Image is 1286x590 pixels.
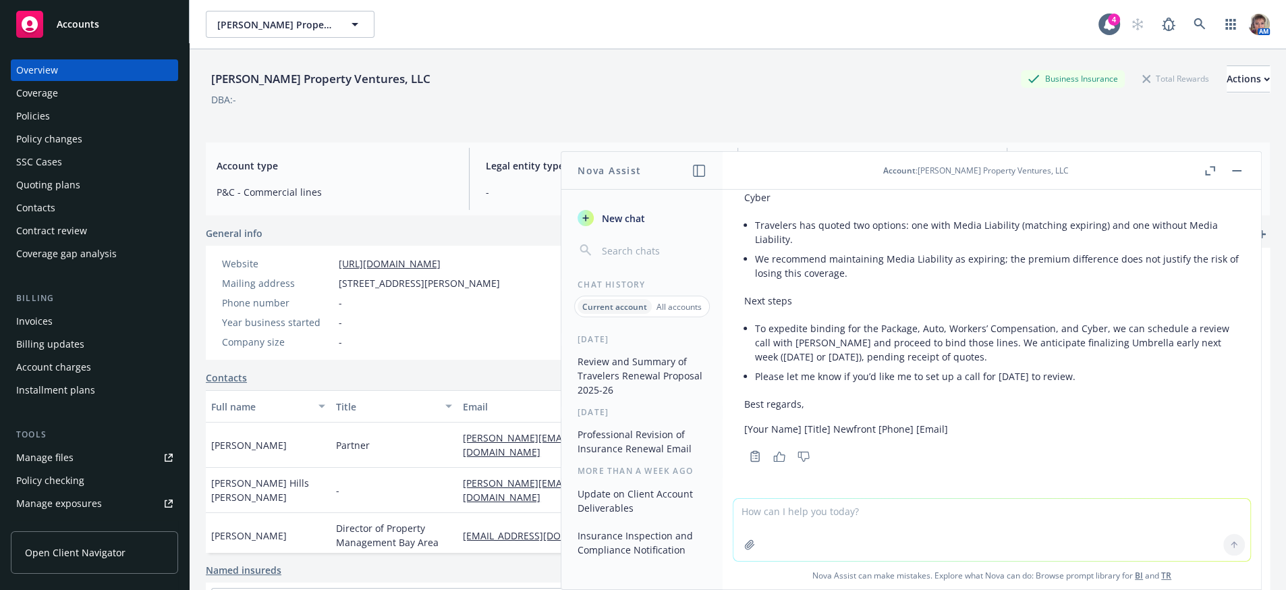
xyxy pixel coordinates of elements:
[222,335,333,349] div: Company size
[572,423,712,460] button: Professional Revision of Insurance Renewal Email
[11,292,178,305] div: Billing
[11,428,178,441] div: Tools
[11,311,178,332] a: Invoices
[336,400,437,414] div: Title
[16,516,105,537] div: Manage certificates
[16,447,74,468] div: Manage files
[11,356,178,378] a: Account charges
[572,483,712,519] button: Update on Client Account Deliverables
[755,367,1239,386] li: Please let me know if you’d like me to set up a call for [DATE] to review.
[11,516,178,537] a: Manage certificates
[339,296,342,310] span: -
[11,493,178,514] a: Manage exposures
[16,493,102,514] div: Manage exposures
[16,220,87,242] div: Contract review
[572,350,712,401] button: Review and Summary of Travelers Renewal Proposal 2025-26
[749,450,761,462] svg: Copy to clipboard
[16,379,95,401] div: Installment plans
[793,447,814,466] button: Thumbs down
[1155,11,1182,38] a: Report a Bug
[1248,14,1270,35] img: photo
[16,197,55,219] div: Contacts
[11,220,178,242] a: Contract review
[572,525,712,561] button: Insurance Inspection and Compliance Notification
[222,257,333,271] div: Website
[217,185,453,199] span: P&C - Commercial lines
[457,390,699,423] button: Email
[211,400,310,414] div: Full name
[11,333,178,355] a: Billing updates
[336,521,452,549] span: Director of Property Management Bay Area
[16,105,50,127] div: Policies
[16,470,84,491] div: Policy checking
[883,165,1069,176] div: : [PERSON_NAME] Property Ventures, LLC
[463,431,619,458] a: [PERSON_NAME][EMAIL_ADDRESS][DOMAIN_NAME]
[217,18,334,32] span: [PERSON_NAME] Property Ventures, LLC
[339,276,500,290] span: [STREET_ADDRESS][PERSON_NAME]
[206,390,331,423] button: Full name
[217,159,453,173] span: Account type
[11,105,178,127] a: Policies
[1217,11,1244,38] a: Switch app
[744,422,1239,436] p: [Your Name] [Title] Newfront [Phone] [Email]
[599,211,645,225] span: New chat
[1135,570,1143,581] a: BI
[222,276,333,290] div: Mailing address
[336,483,339,498] span: -
[11,151,178,173] a: SSC Cases
[16,59,58,81] div: Overview
[1254,226,1270,242] a: add
[222,296,333,310] div: Phone number
[339,335,342,349] span: -
[211,438,287,452] span: [PERSON_NAME]
[561,406,723,418] div: [DATE]
[744,294,1239,308] p: Next steps
[755,215,1239,249] li: Travelers has quoted two options: one with Media Liability (matching expiring) and one without Me...
[11,128,178,150] a: Policy changes
[1227,65,1270,92] button: Actions
[11,447,178,468] a: Manage files
[16,151,62,173] div: SSC Cases
[11,243,178,265] a: Coverage gap analysis
[572,206,712,230] button: New chat
[16,128,82,150] div: Policy changes
[1186,11,1213,38] a: Search
[206,371,247,385] a: Contacts
[11,82,178,104] a: Coverage
[206,70,436,88] div: [PERSON_NAME] Property Ventures, LLC
[463,529,632,542] a: [EMAIL_ADDRESS][DOMAIN_NAME]
[206,563,281,577] a: Named insureds
[11,5,178,43] a: Accounts
[463,477,619,504] a: [PERSON_NAME][EMAIL_ADDRESS][DOMAIN_NAME]
[463,400,679,414] div: Email
[755,249,1239,283] li: We recommend maintaining Media Liability as expiring; the premium difference does not justify the...
[578,163,641,178] h1: Nova Assist
[16,82,58,104] div: Coverage
[561,333,723,345] div: [DATE]
[336,438,370,452] span: Partner
[25,545,125,560] span: Open Client Navigator
[16,333,84,355] div: Billing updates
[486,185,722,199] span: -
[883,165,916,176] span: Account
[744,397,1239,411] p: Best regards,
[582,301,647,313] p: Current account
[1124,11,1151,38] a: Start snowing
[1108,14,1120,26] div: 4
[11,174,178,196] a: Quoting plans
[211,476,325,504] span: [PERSON_NAME] Hills [PERSON_NAME]
[1021,70,1125,87] div: Business Insurance
[561,279,723,290] div: Chat History
[339,315,342,329] span: -
[1161,570,1171,581] a: TR
[656,301,702,313] p: All accounts
[339,257,441,270] a: [URL][DOMAIN_NAME]
[16,174,80,196] div: Quoting plans
[728,562,1256,589] span: Nova Assist can make mistakes. Explore what Nova can do: Browse prompt library for and
[1227,66,1270,92] div: Actions
[486,159,722,173] span: Legal entity type
[206,11,374,38] button: [PERSON_NAME] Property Ventures, LLC
[755,319,1239,367] li: To expedite binding for the Package, Auto, Workers’ Compensation, and Cyber, we can schedule a re...
[599,241,706,260] input: Search chats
